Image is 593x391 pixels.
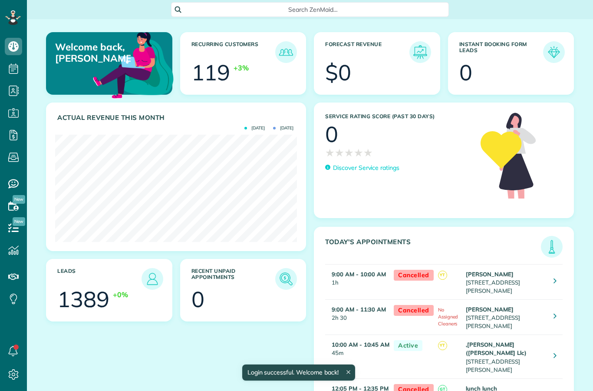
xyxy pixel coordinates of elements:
img: icon_forecast_revenue-8c13a41c7ed35a8dcfafea3cbb826a0462acb37728057bba2d056411b612bbbe.png [412,43,429,61]
span: ★ [354,145,363,160]
td: 2h 30 [325,300,389,335]
img: icon_form_leads-04211a6a04a5b2264e4ee56bc0799ec3eb69b7e499cbb523a139df1d13a81ae0.png [545,43,563,61]
a: Discover Service ratings [325,163,399,172]
span: ★ [344,145,354,160]
img: dashboard_welcome-42a62b7d889689a78055ac9021e634bf52bae3f8056760290aed330b23ab8690.png [91,22,175,106]
p: Welcome back, [PERSON_NAME]! [55,41,131,64]
h3: Recent unpaid appointments [191,268,276,290]
strong: [PERSON_NAME] [466,306,514,313]
strong: 9:00 AM - 11:30 AM [332,306,386,313]
h3: Service Rating score (past 30 days) [325,113,472,119]
div: $0 [325,62,351,83]
span: No Assigned Cleaners [438,307,458,327]
span: ★ [325,145,335,160]
span: ★ [363,145,373,160]
strong: 9:00 AM - 10:00 AM [332,271,386,278]
h3: Instant Booking Form Leads [459,41,544,63]
span: Cancelled [394,270,434,281]
td: [STREET_ADDRESS][PERSON_NAME] [464,265,547,300]
div: +0% [113,290,128,300]
div: 119 [191,62,231,83]
td: 45m [325,335,389,378]
div: 0 [191,288,204,310]
span: YT [438,341,447,350]
td: [STREET_ADDRESS][PERSON_NAME] [464,335,547,378]
img: icon_unpaid_appointments-47b8ce3997adf2238b356f14209ab4cced10bd1f174958f3ca8f1d0dd7fffeee.png [277,270,295,288]
span: New [13,195,25,204]
strong: 10:00 AM - 10:45 AM [332,341,389,348]
h3: Leads [57,268,142,290]
span: Cancelled [394,305,434,316]
div: 1389 [57,288,109,310]
div: 0 [325,123,338,145]
strong: ,[PERSON_NAME] ([PERSON_NAME] Llc) [466,341,527,356]
span: New [13,217,25,226]
td: 1h [325,265,389,300]
span: YT [438,271,447,280]
span: [DATE] [244,126,265,130]
td: [STREET_ADDRESS][PERSON_NAME] [464,300,547,335]
img: icon_leads-1bed01f49abd5b7fead27621c3d59655bb73ed531f8eeb49469d10e621d6b896.png [144,270,161,288]
p: Discover Service ratings [333,163,399,172]
strong: [PERSON_NAME] [466,271,514,278]
h3: Actual Revenue this month [57,114,297,122]
h3: Today's Appointments [325,238,541,258]
div: 0 [459,62,472,83]
img: icon_recurring_customers-cf858462ba22bcd05b5a5880d41d6543d210077de5bb9ebc9590e49fd87d84ed.png [277,43,295,61]
div: +3% [234,63,249,73]
h3: Recurring Customers [191,41,276,63]
span: Active [394,340,422,351]
span: [DATE] [273,126,293,130]
div: Login successful. Welcome back! [242,364,355,381]
span: ★ [335,145,344,160]
h3: Forecast Revenue [325,41,409,63]
img: icon_todays_appointments-901f7ab196bb0bea1936b74009e4eb5ffbc2d2711fa7634e0d609ed5ef32b18b.png [543,238,560,255]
